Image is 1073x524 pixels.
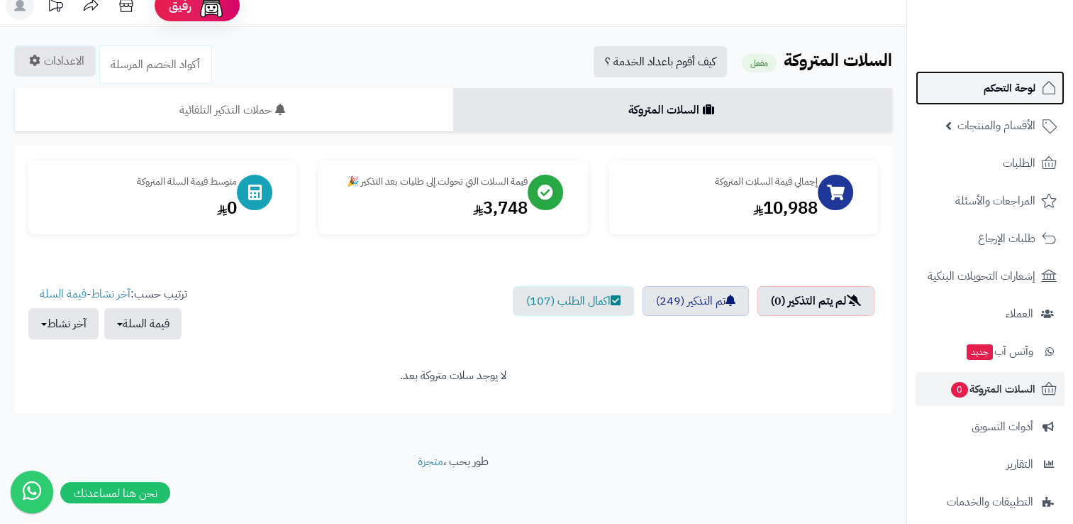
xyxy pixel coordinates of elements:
a: لوحة التحكم [916,71,1064,105]
span: السلات المتروكة [950,379,1035,399]
a: إشعارات التحويلات البنكية [916,259,1064,293]
a: المراجعات والأسئلة [916,184,1064,218]
b: السلات المتروكة [784,48,892,73]
span: إشعارات التحويلات البنكية [928,266,1035,286]
button: قيمة السلة [104,308,182,339]
span: لوحة التحكم [984,78,1035,98]
a: آخر نشاط [91,285,130,302]
a: السلات المتروكة [453,88,892,132]
span: الطلبات [1003,153,1035,173]
a: الاعدادات [14,45,96,77]
a: لم يتم التذكير (0) [757,286,874,316]
span: أدوات التسويق [972,417,1033,437]
span: طلبات الإرجاع [978,229,1035,249]
small: مفعل [742,54,777,72]
span: العملاء [1006,304,1033,324]
div: متوسط قيمة السلة المتروكة [43,175,237,189]
span: المراجعات والأسئلة [955,191,1035,211]
div: قيمة السلات التي تحولت إلى طلبات بعد التذكير 🎉 [333,175,527,189]
a: أدوات التسويق [916,410,1064,444]
div: إجمالي قيمة السلات المتروكة [623,175,818,189]
span: الأقسام والمنتجات [957,116,1035,136]
a: التقارير [916,447,1064,481]
a: حملات التذكير التلقائية [14,88,453,132]
a: اكمال الطلب (107) [513,286,634,316]
span: جديد [967,344,993,360]
a: تم التذكير (249) [643,286,749,316]
a: وآتس آبجديد [916,334,1064,369]
button: آخر نشاط [28,308,99,339]
span: التطبيقات والخدمات [947,492,1033,512]
span: وآتس آب [965,342,1033,361]
a: السلات المتروكة0 [916,372,1064,406]
a: أكواد الخصم المرسلة [99,45,211,84]
span: 0 [950,381,969,398]
a: التطبيقات والخدمات [916,485,1064,519]
a: الطلبات [916,146,1064,180]
a: طلبات الإرجاع [916,222,1064,256]
div: 0 [43,196,237,220]
a: متجرة [418,453,443,470]
div: 3,748 [333,196,527,220]
span: التقارير [1006,454,1033,474]
a: قيمة السلة [40,285,87,302]
div: 10,988 [623,196,818,220]
a: كيف أقوم باعداد الخدمة ؟ [594,46,727,77]
a: العملاء [916,297,1064,331]
ul: ترتيب حسب: - [28,286,187,339]
div: لا يوجد سلات متروكة بعد. [28,368,878,384]
img: logo-2.png [977,21,1060,50]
